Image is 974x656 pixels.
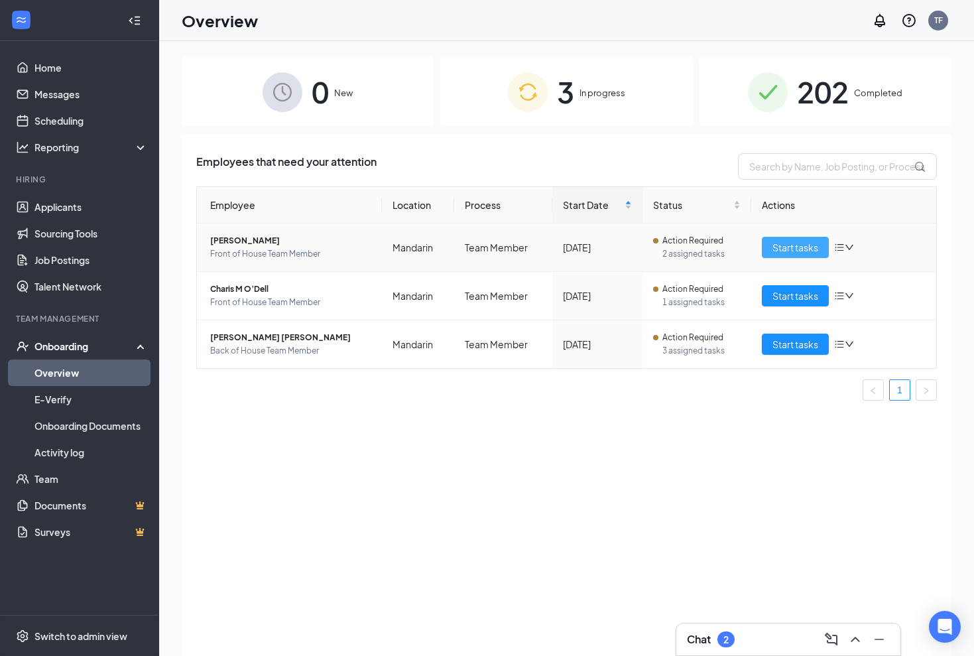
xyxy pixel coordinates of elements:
[845,243,854,252] span: down
[563,337,632,352] div: [DATE]
[34,413,148,439] a: Onboarding Documents
[128,14,141,27] svg: Collapse
[762,334,829,355] button: Start tasks
[563,240,632,255] div: [DATE]
[210,331,371,344] span: [PERSON_NAME] [PERSON_NAME]
[772,289,818,303] span: Start tasks
[772,337,818,352] span: Start tasks
[182,9,258,32] h1: Overview
[863,379,884,401] li: Previous Page
[579,86,625,99] span: In progress
[834,291,845,301] span: bars
[454,320,553,368] td: Team Member
[210,234,371,247] span: [PERSON_NAME]
[845,340,854,349] span: down
[454,272,553,320] td: Team Member
[454,224,553,272] td: Team Member
[210,296,371,309] span: Front of House Team Member
[16,174,145,185] div: Hiring
[854,86,902,99] span: Completed
[16,629,29,643] svg: Settings
[563,289,632,303] div: [DATE]
[382,187,454,224] th: Location
[929,611,961,643] div: Open Intercom Messenger
[845,629,866,650] button: ChevronUp
[847,631,863,647] svg: ChevronUp
[662,234,723,247] span: Action Required
[557,69,574,115] span: 3
[821,629,842,650] button: ComposeMessage
[823,631,839,647] svg: ComposeMessage
[869,629,890,650] button: Minimize
[34,273,148,300] a: Talent Network
[210,344,371,358] span: Back of House Team Member
[312,69,329,115] span: 0
[382,320,454,368] td: Mandarin
[34,54,148,81] a: Home
[16,340,29,353] svg: UserCheck
[334,86,353,99] span: New
[845,291,854,300] span: down
[34,220,148,247] a: Sourcing Tools
[563,198,622,212] span: Start Date
[762,285,829,306] button: Start tasks
[751,187,936,224] th: Actions
[762,237,829,258] button: Start tasks
[687,632,711,647] h3: Chat
[34,492,148,519] a: DocumentsCrown
[662,344,741,358] span: 3 assigned tasks
[34,386,148,413] a: E-Verify
[34,247,148,273] a: Job Postings
[34,141,149,154] div: Reporting
[890,380,910,400] a: 1
[34,629,127,643] div: Switch to admin view
[34,81,148,107] a: Messages
[653,198,731,212] span: Status
[34,519,148,545] a: SurveysCrown
[934,15,943,26] div: TF
[772,240,818,255] span: Start tasks
[210,247,371,261] span: Front of House Team Member
[210,283,371,296] span: Charis M O’Dell
[662,283,723,296] span: Action Required
[34,439,148,466] a: Activity log
[662,296,741,309] span: 1 assigned tasks
[738,153,937,180] input: Search by Name, Job Posting, or Process
[34,194,148,220] a: Applicants
[642,187,751,224] th: Status
[723,634,729,645] div: 2
[454,187,553,224] th: Process
[889,379,910,401] li: 1
[34,340,137,353] div: Onboarding
[16,313,145,324] div: Team Management
[871,631,887,647] svg: Minimize
[15,13,28,27] svg: WorkstreamLogo
[196,153,377,180] span: Employees that need your attention
[382,272,454,320] td: Mandarin
[34,466,148,492] a: Team
[662,331,723,344] span: Action Required
[797,69,849,115] span: 202
[922,387,930,395] span: right
[662,247,741,261] span: 2 assigned tasks
[382,224,454,272] td: Mandarin
[834,339,845,350] span: bars
[34,360,148,386] a: Overview
[916,379,937,401] button: right
[197,187,382,224] th: Employee
[869,387,877,395] span: left
[916,379,937,401] li: Next Page
[834,242,845,253] span: bars
[901,13,917,29] svg: QuestionInfo
[16,141,29,154] svg: Analysis
[872,13,888,29] svg: Notifications
[863,379,884,401] button: left
[34,107,148,134] a: Scheduling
